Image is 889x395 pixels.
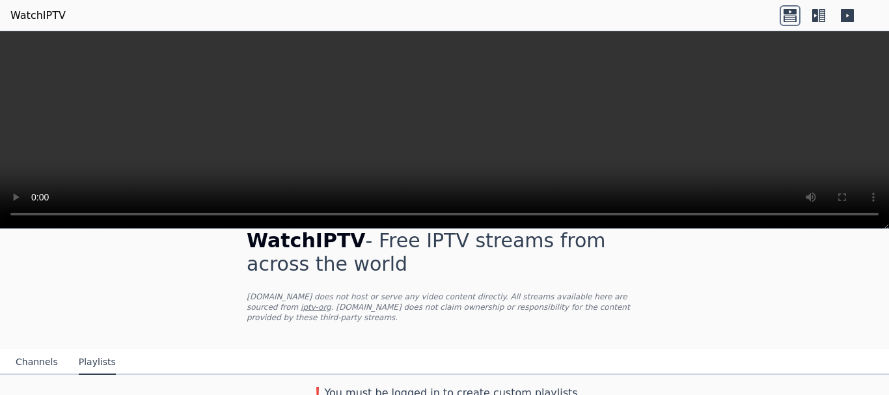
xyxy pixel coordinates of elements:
[79,350,116,375] button: Playlists
[10,8,66,23] a: WatchIPTV
[247,292,642,323] p: [DOMAIN_NAME] does not host or serve any video content directly. All streams available here are s...
[247,229,642,276] h1: - Free IPTV streams from across the world
[247,229,366,252] span: WatchIPTV
[16,350,58,375] button: Channels
[301,303,331,312] a: iptv-org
